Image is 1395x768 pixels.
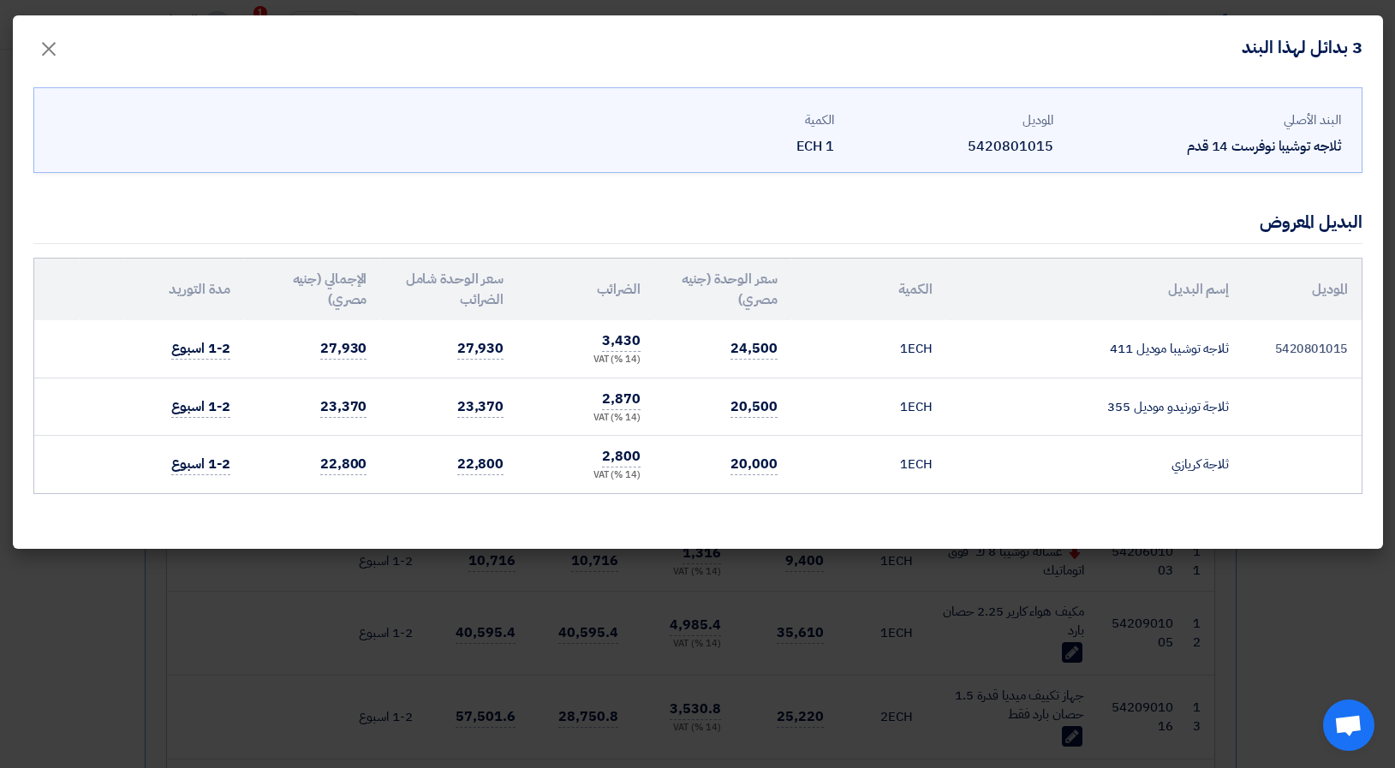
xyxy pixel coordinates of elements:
th: الإجمالي (جنيه مصري) [244,259,381,320]
h4: 3 بدائل لهذا البند [1242,36,1362,58]
td: ECH [791,320,946,378]
th: الموديل [1243,259,1361,320]
div: الموديل [848,110,1053,130]
div: 1 ECH [629,136,834,157]
span: 1 [900,397,908,416]
div: (14 %) VAT [531,411,641,426]
span: 22,800 [457,454,504,475]
div: (14 %) VAT [531,353,641,367]
span: 27,930 [320,338,367,360]
span: 2,870 [602,389,641,410]
td: ثلاجة كريازي [946,436,1243,493]
div: الكمية [629,110,834,130]
div: (14 %) VAT [531,468,641,483]
td: ثلاجة تورنيدو موديل 355 [946,378,1243,436]
span: 2,800 [602,446,641,467]
th: إسم البديل [946,259,1243,320]
td: ثلاجه توشيبا موديل 411 [946,320,1243,378]
span: 1-2 اسبوع [171,454,230,475]
span: 23,370 [457,396,504,418]
span: 24,500 [730,338,777,360]
td: 5420801015 [1243,320,1361,378]
span: 1 [900,455,908,473]
th: الكمية [791,259,946,320]
span: 22,800 [320,454,367,475]
span: 27,930 [457,338,504,360]
td: ECH [791,436,946,493]
th: سعر الوحدة (جنيه مصري) [654,259,791,320]
th: مدة التوريد [125,259,243,320]
div: البديل المعروض [1260,209,1362,235]
span: 20,500 [730,396,777,418]
th: الضرائب [517,259,654,320]
span: 1 [900,339,908,358]
a: دردشة مفتوحة [1323,700,1374,751]
span: 23,370 [320,396,367,418]
span: 1-2 اسبوع [171,396,230,418]
span: 3,430 [602,330,641,352]
div: 5420801015 [848,136,1053,157]
span: 20,000 [730,454,777,475]
button: Close [25,27,73,62]
td: ECH [791,378,946,436]
span: 1-2 اسبوع [171,338,230,360]
span: × [39,22,59,74]
th: سعر الوحدة شامل الضرائب [380,259,517,320]
div: ثلاجه توشيبا نوفرست 14 قدم [1067,136,1341,157]
div: البند الأصلي [1067,110,1341,130]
